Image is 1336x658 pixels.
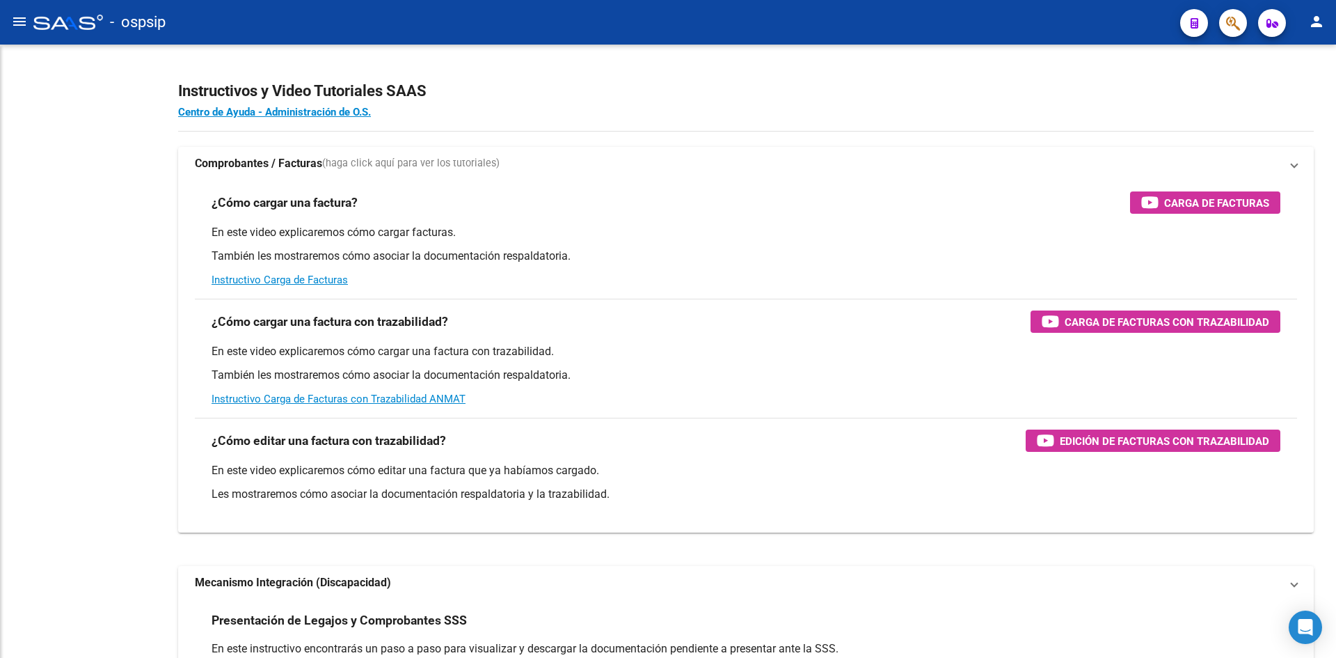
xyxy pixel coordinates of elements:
[212,249,1280,264] p: También les mostraremos cómo asociar la documentación respaldatoria.
[1065,313,1269,331] span: Carga de Facturas con Trazabilidad
[212,431,446,451] h3: ¿Cómo editar una factura con trazabilidad?
[1289,611,1322,644] div: Open Intercom Messenger
[1130,191,1280,214] button: Carga de Facturas
[212,611,467,630] h3: Presentación de Legajos y Comprobantes SSS
[178,78,1314,104] h2: Instructivos y Video Tutoriales SAAS
[212,393,466,405] a: Instructivo Carga de Facturas con Trazabilidad ANMAT
[212,193,358,212] h3: ¿Cómo cargar una factura?
[212,225,1280,240] p: En este video explicaremos cómo cargar facturas.
[212,641,1280,657] p: En este instructivo encontrarás un paso a paso para visualizar y descargar la documentación pendi...
[212,487,1280,502] p: Les mostraremos cómo asociar la documentación respaldatoria y la trazabilidad.
[1308,13,1325,30] mat-icon: person
[212,368,1280,383] p: También les mostraremos cómo asociar la documentación respaldatoria.
[1164,194,1269,212] span: Carga de Facturas
[195,575,391,590] strong: Mecanismo Integración (Discapacidad)
[212,274,348,286] a: Instructivo Carga de Facturas
[212,312,448,331] h3: ¿Cómo cargar una factura con trazabilidad?
[178,106,371,118] a: Centro de Ayuda - Administración de O.S.
[1060,432,1269,450] span: Edición de Facturas con Trazabilidad
[195,156,322,171] strong: Comprobantes / Facturas
[212,463,1280,478] p: En este video explicaremos cómo editar una factura que ya habíamos cargado.
[11,13,28,30] mat-icon: menu
[212,344,1280,359] p: En este video explicaremos cómo cargar una factura con trazabilidad.
[1026,430,1280,452] button: Edición de Facturas con Trazabilidad
[178,566,1314,600] mat-expansion-panel-header: Mecanismo Integración (Discapacidad)
[178,147,1314,180] mat-expansion-panel-header: Comprobantes / Facturas(haga click aquí para ver los tutoriales)
[178,180,1314,533] div: Comprobantes / Facturas(haga click aquí para ver los tutoriales)
[1031,311,1280,333] button: Carga de Facturas con Trazabilidad
[322,156,500,171] span: (haga click aquí para ver los tutoriales)
[110,7,166,38] span: - ospsip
